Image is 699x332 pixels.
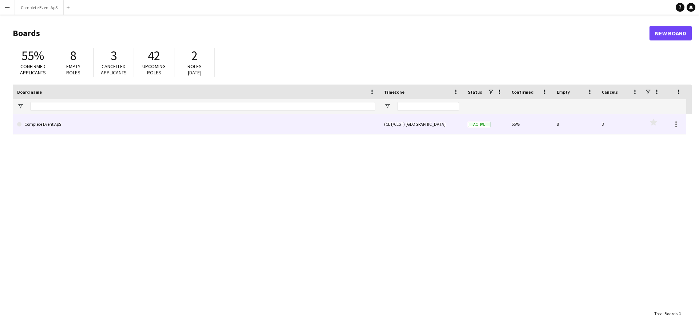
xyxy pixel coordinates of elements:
span: Roles [DATE] [187,63,202,76]
span: 8 [70,48,76,64]
span: Total Boards [654,311,678,316]
button: Open Filter Menu [17,103,24,110]
span: 1 [679,311,681,316]
input: Board name Filter Input [30,102,375,111]
span: Confirmed [512,89,534,95]
span: 55% [21,48,44,64]
span: 2 [191,48,198,64]
span: Active [468,122,490,127]
div: (CET/CEST) [GEOGRAPHIC_DATA] [380,114,463,134]
span: Board name [17,89,42,95]
span: 3 [111,48,117,64]
div: 8 [552,114,597,134]
div: 3 [597,114,643,134]
span: Upcoming roles [142,63,166,76]
div: : [654,306,681,321]
span: Confirmed applicants [20,63,46,76]
div: 55% [507,114,552,134]
span: Timezone [384,89,404,95]
span: 42 [148,48,160,64]
span: Empty [557,89,570,95]
h1: Boards [13,28,649,39]
button: Complete Event ApS [15,0,64,15]
button: Open Filter Menu [384,103,391,110]
a: Complete Event ApS [17,114,375,134]
span: Cancels [602,89,618,95]
span: Empty roles [66,63,80,76]
input: Timezone Filter Input [397,102,459,111]
span: Cancelled applicants [101,63,127,76]
a: New Board [649,26,692,40]
span: Status [468,89,482,95]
